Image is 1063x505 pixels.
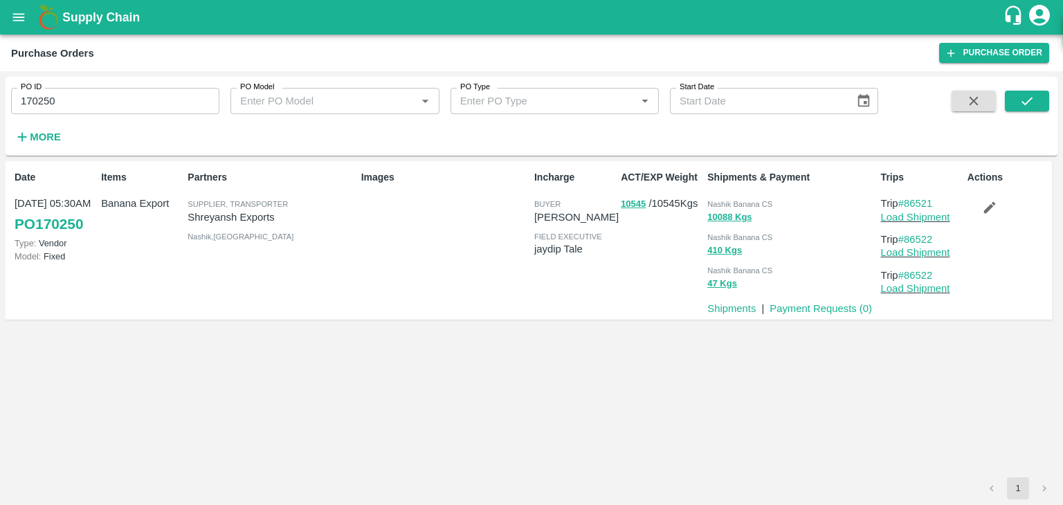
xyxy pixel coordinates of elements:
p: Vendor [15,237,96,250]
p: Trips [881,170,962,185]
span: Supplier, Transporter [188,200,288,208]
p: / 10545 Kgs [621,196,702,212]
p: Banana Export [101,196,182,211]
span: buyer [534,200,561,208]
button: Open [636,92,654,110]
b: Supply Chain [62,10,140,24]
p: [DATE] 05:30AM [15,196,96,211]
a: Payment Requests (0) [770,303,872,314]
a: #86521 [898,198,933,209]
p: [PERSON_NAME] [534,210,619,225]
input: Enter PO Model [235,92,394,110]
button: 410 Kgs [707,243,742,259]
label: PO Type [460,82,490,93]
button: Open [416,92,434,110]
p: jaydip Tale [534,241,615,257]
span: Nashik Banana CS [707,266,772,275]
input: Start Date [670,88,845,114]
a: Load Shipment [881,212,950,223]
div: customer-support [1003,5,1027,30]
p: Incharge [534,170,615,185]
a: PO170250 [15,212,83,237]
span: Nashik Banana CS [707,233,772,241]
a: #86522 [898,270,933,281]
strong: More [30,131,61,143]
a: Purchase Order [939,43,1049,63]
button: page 1 [1007,477,1029,499]
button: 10088 Kgs [707,210,752,226]
a: Shipments [707,303,756,314]
span: Nashik , [GEOGRAPHIC_DATA] [188,232,293,241]
button: 47 Kgs [707,276,737,292]
a: Supply Chain [62,8,1003,27]
p: Images [361,170,529,185]
label: Start Date [680,82,714,93]
button: open drawer [3,1,35,33]
p: Partners [188,170,355,185]
p: Date [15,170,96,185]
div: | [756,295,764,316]
a: Load Shipment [881,283,950,294]
p: Shreyansh Exports [188,210,355,225]
span: Nashik Banana CS [707,200,772,208]
p: Shipments & Payment [707,170,875,185]
label: PO ID [21,82,42,93]
input: Enter PO Type [455,92,614,110]
label: PO Model [240,82,275,93]
p: Actions [967,170,1048,185]
input: Enter PO ID [11,88,219,114]
p: Trip [881,196,962,211]
img: logo [35,3,62,31]
button: 10545 [621,196,646,212]
p: Fixed [15,250,96,263]
a: #86522 [898,234,933,245]
button: More [11,125,64,149]
a: Load Shipment [881,247,950,258]
div: Purchase Orders [11,44,94,62]
span: field executive [534,232,602,241]
span: Model: [15,251,41,261]
span: Type: [15,238,36,248]
p: ACT/EXP Weight [621,170,702,185]
p: Trip [881,232,962,247]
button: Choose date [851,88,877,114]
p: Trip [881,268,962,283]
nav: pagination navigation [979,477,1057,499]
div: account of current user [1027,3,1052,32]
p: Items [101,170,182,185]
